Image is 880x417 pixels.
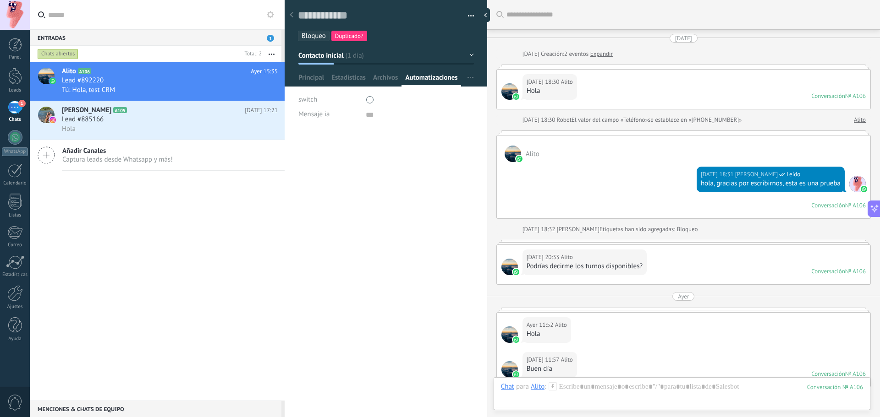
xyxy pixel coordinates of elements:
div: № A106 [845,370,866,378]
span: 1 [267,35,274,42]
span: 1 [18,100,26,107]
div: [DATE] [522,49,541,59]
img: waba.svg [513,371,519,378]
span: Principal [298,73,324,87]
span: Lead #885166 [62,115,104,124]
div: [DATE] 18:31 [701,170,735,179]
div: Ayer [678,292,689,301]
span: Estadísticas [331,73,366,87]
img: waba.svg [513,336,519,343]
div: Leads [2,87,28,93]
div: Buen día [527,364,573,374]
div: Total: 2 [241,49,262,59]
div: Hola [527,87,573,96]
div: Calendario [2,180,28,186]
div: Chats [2,117,28,123]
span: Alito [526,150,539,158]
div: Alito [531,382,544,390]
div: Ocultar [481,8,490,22]
div: Ajustes [2,304,28,310]
span: Alito [501,361,518,378]
a: Alito [854,115,866,125]
div: 106 [807,383,863,391]
span: Tú: Hola, test CRM [62,86,115,94]
div: Conversación [811,370,845,378]
div: № A106 [845,201,866,209]
div: № A106 [845,92,866,100]
span: Captura leads desde Whatsapp y más! [62,155,173,164]
span: El valor del campo «Teléfono» [572,115,648,125]
span: Ayer 15:35 [251,67,278,76]
div: WhatsApp [2,147,28,156]
span: Alito [501,83,518,100]
div: Estadísticas [2,272,28,278]
div: switch [298,92,359,107]
span: Alito [555,320,567,330]
span: Alejandro Romero [557,225,599,233]
div: Ayer 11:52 [527,320,555,330]
div: Listas [2,212,28,218]
span: Alito [501,326,518,343]
span: Alito [561,355,573,364]
div: hola, gracias por escribirnos, esta es una prueba [701,179,841,188]
div: Conversación [811,92,845,100]
div: [DATE] [675,34,692,43]
div: [DATE] 18:30 [522,115,557,125]
div: Creación: [522,49,613,59]
span: se establece en «[PHONE_NUMBER]» [648,115,742,125]
span: para [516,382,529,391]
div: Ayuda [2,336,28,342]
div: Hola [527,330,567,339]
span: Automatizaciones [405,73,457,87]
span: 2 eventos [564,49,588,59]
span: [DATE] 17:21 [245,106,278,115]
span: Robot [557,116,572,124]
div: Mensaje ia [298,107,359,122]
span: Lead #892220 [62,76,104,85]
span: Alito [561,253,573,262]
div: [DATE] 20:33 [527,253,561,262]
span: Añadir Canales [62,146,173,155]
a: Expandir [590,49,613,59]
span: A106 [78,68,91,74]
span: Alito [501,259,518,275]
span: : [544,382,546,391]
div: Podrías decirme los turnos disponibles? [527,262,643,271]
img: waba.svg [516,156,522,162]
div: Chats abiertos [38,49,78,60]
button: Más [262,46,281,62]
span: Hola [62,125,76,133]
div: Panel [2,54,28,60]
img: waba.svg [513,269,519,275]
span: A105 [113,107,126,113]
a: avatariconAlitoA106Ayer 15:35Lead #892220Tú: Hola, test CRM [30,62,285,101]
div: [DATE] 18:30 [527,77,561,87]
div: Correo [2,242,28,248]
img: waba.svg [513,93,519,100]
img: icon [49,117,56,123]
span: Alito [62,67,76,76]
a: avataricon[PERSON_NAME]A105[DATE] 17:21Lead #885166Hola [30,101,285,140]
span: Etiquetas han sido agregadas: Bloqueo [599,225,698,234]
div: Conversación [811,201,845,209]
span: Alejandro Romero [849,176,866,192]
span: Duplicado? [335,32,363,40]
div: [DATE] 18:32 [522,225,557,234]
span: switch [298,96,317,103]
div: Entradas [30,29,281,46]
div: [DATE] 11:57 [527,355,561,364]
img: waba.svg [861,186,867,192]
div: Menciones & Chats de equipo [30,401,281,417]
span: Leído [786,170,800,179]
span: Archivos [373,73,398,87]
span: Alito [505,146,521,162]
span: Alejandro Romero (Oficina de Venta) [735,170,778,179]
span: Alito [561,77,573,87]
div: Conversación [811,267,845,275]
img: icon [49,78,56,84]
span: Bloqueo [302,32,326,40]
span: [PERSON_NAME] [62,106,111,115]
div: № A106 [845,267,866,275]
span: Mensaje ia [298,111,330,118]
